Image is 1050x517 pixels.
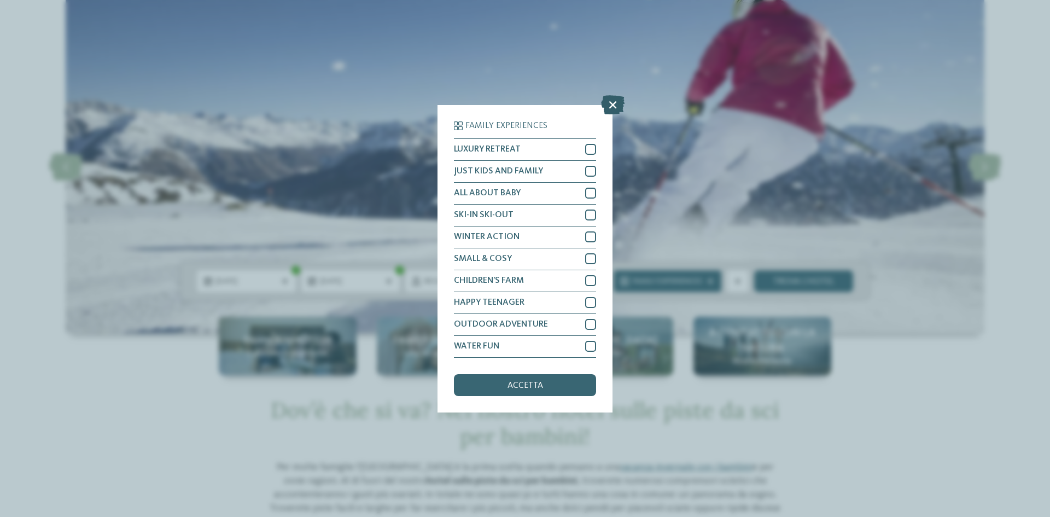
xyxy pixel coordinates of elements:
[454,276,524,285] span: CHILDREN’S FARM
[507,381,543,390] span: accetta
[465,121,547,130] span: Family Experiences
[454,254,512,263] span: SMALL & COSY
[454,320,548,329] span: OUTDOOR ADVENTURE
[454,211,514,219] span: SKI-IN SKI-OUT
[454,189,521,197] span: ALL ABOUT BABY
[454,145,521,154] span: LUXURY RETREAT
[454,167,543,176] span: JUST KIDS AND FAMILY
[454,298,524,307] span: HAPPY TEENAGER
[454,233,520,241] span: WINTER ACTION
[454,342,499,351] span: WATER FUN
